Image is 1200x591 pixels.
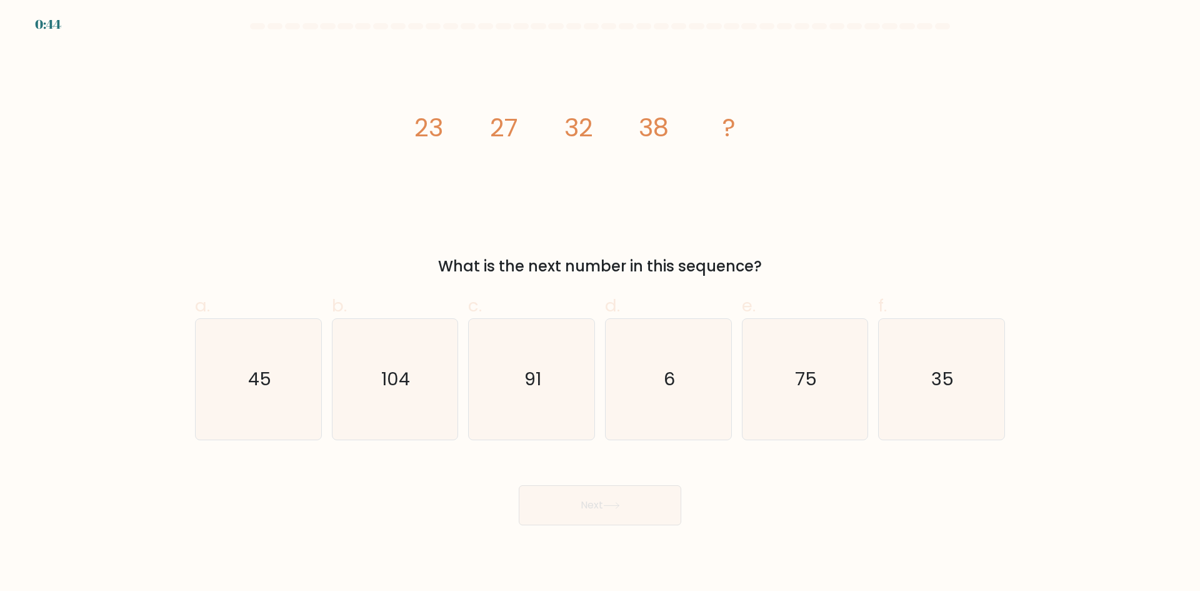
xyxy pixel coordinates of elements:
[878,293,887,318] span: f.
[35,15,61,34] div: 0:44
[742,293,756,318] span: e.
[564,110,593,145] tspan: 32
[519,485,681,525] button: Next
[248,366,271,391] text: 45
[605,293,620,318] span: d.
[722,110,736,145] tspan: ?
[468,293,482,318] span: c.
[664,366,675,391] text: 6
[195,293,210,318] span: a.
[414,110,443,145] tspan: 23
[382,366,411,391] text: 104
[202,255,997,278] div: What is the next number in this sequence?
[332,293,347,318] span: b.
[639,110,669,145] tspan: 38
[795,366,817,391] text: 75
[932,366,954,391] text: 35
[490,110,518,145] tspan: 27
[524,366,541,391] text: 91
